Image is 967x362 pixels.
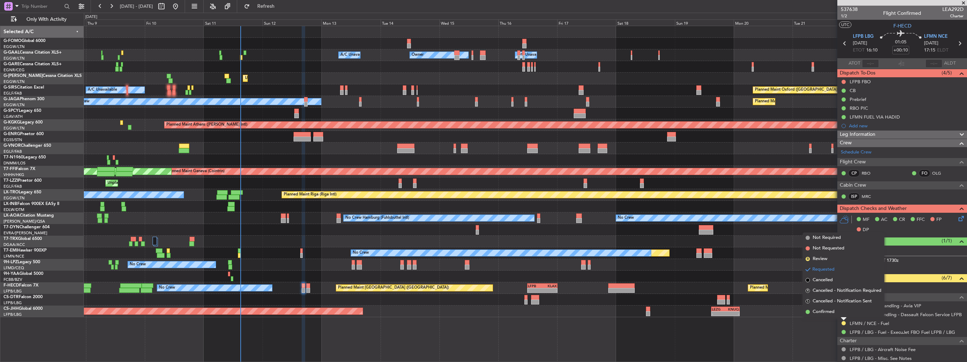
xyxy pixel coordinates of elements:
[4,225,50,229] a: T7-DYNChallenger 604
[284,189,337,200] div: Planned Maint Riga (Riga Intl)
[863,227,869,234] span: DP
[919,169,930,177] div: FO
[862,170,877,176] a: RBO
[517,50,546,60] div: A/C Unavailable
[862,59,879,68] input: --:--
[840,181,866,189] span: Cabin Crew
[812,266,834,273] span: Requested
[86,19,145,26] div: Thu 9
[4,260,40,264] a: 9H-LPZLegacy 500
[145,19,204,26] div: Fri 10
[850,312,962,318] a: LFPB / LBG - Handling - Dassault Falcon Service LFPB
[850,96,866,102] div: Prebrief
[542,288,557,292] div: -
[806,289,810,293] span: R
[840,158,866,166] span: Flight Crew
[85,14,97,20] div: [DATE]
[4,144,21,148] span: G-VNOR
[726,307,739,311] div: KNUQ
[866,47,877,54] span: 16:10
[4,289,22,294] a: LFPB/LBG
[850,329,955,335] a: LFPB / LBG - Fuel - ExecuJet FBO Fuel LFPB / LBG
[848,169,860,177] div: CP
[88,85,117,95] div: A/C Unavailable
[813,234,841,241] span: Not Required
[4,79,25,84] a: EGGW/LTN
[4,237,42,241] a: T7-TRXGlobal 6500
[4,56,25,61] a: EGGW/LTN
[850,88,856,93] div: CB
[813,245,844,252] span: Not Requested
[755,85,838,95] div: Planned Maint Oxford ([GEOGRAPHIC_DATA])
[4,161,25,166] a: DNMM/LOS
[204,19,263,26] div: Sat 11
[557,19,616,26] div: Fri 17
[850,355,912,361] a: LFPB / LBG - Misc. See Notes
[4,237,18,241] span: T7-TRX
[4,248,47,253] a: T7-EMIHawker 900XP
[241,1,283,12] button: Refresh
[863,216,869,223] span: MF
[4,300,22,306] a: LFPB/LBG
[4,307,43,311] a: CS-JHHGlobal 6000
[4,91,22,96] a: EGLF/FAB
[813,308,834,315] span: Confirmed
[4,312,22,317] a: LFPB/LBG
[4,195,25,201] a: EGGW/LTN
[4,248,17,253] span: T7-EMI
[4,39,45,43] a: G-FOMOGlobal 6000
[942,6,963,13] span: LEA292D
[4,172,24,177] a: VHHH/HKG
[853,47,864,54] span: ETOT
[498,19,557,26] div: Thu 16
[4,260,18,264] span: 9H-LPZ
[340,50,370,60] div: A/C Unavailable
[712,307,726,311] div: LEZG
[917,216,925,223] span: FFC
[4,207,24,212] a: EDLW/DTM
[849,60,860,67] span: ATOT
[4,85,44,90] a: G-SIRSCitation Excel
[924,47,935,54] span: 17:15
[21,1,62,12] input: Trip Number
[4,202,59,206] a: LX-INBFalcon 900EX EASy II
[4,283,19,288] span: F-HECD
[4,190,41,194] a: LX-TROLegacy 650
[4,155,23,159] span: T7-N1960
[4,272,43,276] a: 9H-YAAGlobal 5000
[853,40,867,47] span: [DATE]
[4,120,43,125] a: G-KGKGLegacy 600
[4,120,20,125] span: G-KGKG
[841,149,871,156] a: Schedule Crew
[345,213,409,223] div: No Crew Hamburg (Fuhlsbuttel Intl)
[4,85,17,90] span: G-SIRS
[942,274,952,282] span: (6/7)
[712,312,726,316] div: -
[4,149,22,154] a: EGLF/FAB
[4,109,19,113] span: G-SPCY
[4,190,19,194] span: LX-TRO
[4,213,54,218] a: LX-AOACitation Mustang
[848,193,860,200] div: ISP
[353,248,369,258] div: No Crew
[4,132,20,136] span: G-ENRG
[245,73,361,84] div: Unplanned Maint [GEOGRAPHIC_DATA] ([GEOGRAPHIC_DATA])
[130,259,146,270] div: No Crew
[750,283,861,293] div: Planned Maint [GEOGRAPHIC_DATA] ([GEOGRAPHIC_DATA])
[734,19,793,26] div: Mon 20
[942,69,952,77] span: (4/5)
[853,33,874,40] span: LFPB LBG
[263,19,321,26] div: Sun 12
[4,109,41,113] a: G-SPCYLegacy 650
[4,202,17,206] span: LX-INB
[321,19,380,26] div: Mon 13
[840,69,875,77] span: Dispatch To-Dos
[881,216,887,223] span: AC
[813,287,881,294] span: Cancelled - Notification Required
[813,298,872,305] span: Cancelled - Notification Sent
[4,265,24,271] a: LFMD/CEQ
[4,137,22,143] a: EGSS/STN
[4,132,44,136] a: G-ENRGPraetor 600
[542,284,557,288] div: KLAX
[899,216,905,223] span: CR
